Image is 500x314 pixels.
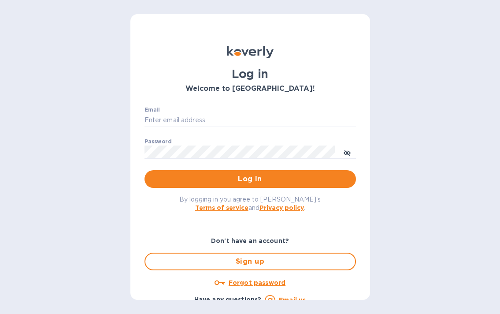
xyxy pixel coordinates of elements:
button: toggle password visibility [338,143,356,161]
label: Password [144,139,171,145]
span: Sign up [152,256,348,267]
a: Terms of service [195,204,248,211]
button: Log in [144,170,356,188]
button: Sign up [144,253,356,270]
span: By logging in you agree to [PERSON_NAME]'s and . [179,196,321,211]
span: Log in [152,174,349,184]
h1: Log in [144,67,356,81]
img: Koverly [227,46,274,58]
input: Enter email address [144,114,356,127]
b: Have any questions? [194,296,262,303]
b: Don't have an account? [211,237,289,244]
a: Email us [279,296,306,303]
u: Forgot password [229,279,285,286]
label: Email [144,108,160,113]
a: Privacy policy [259,204,304,211]
h3: Welcome to [GEOGRAPHIC_DATA]! [144,85,356,93]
